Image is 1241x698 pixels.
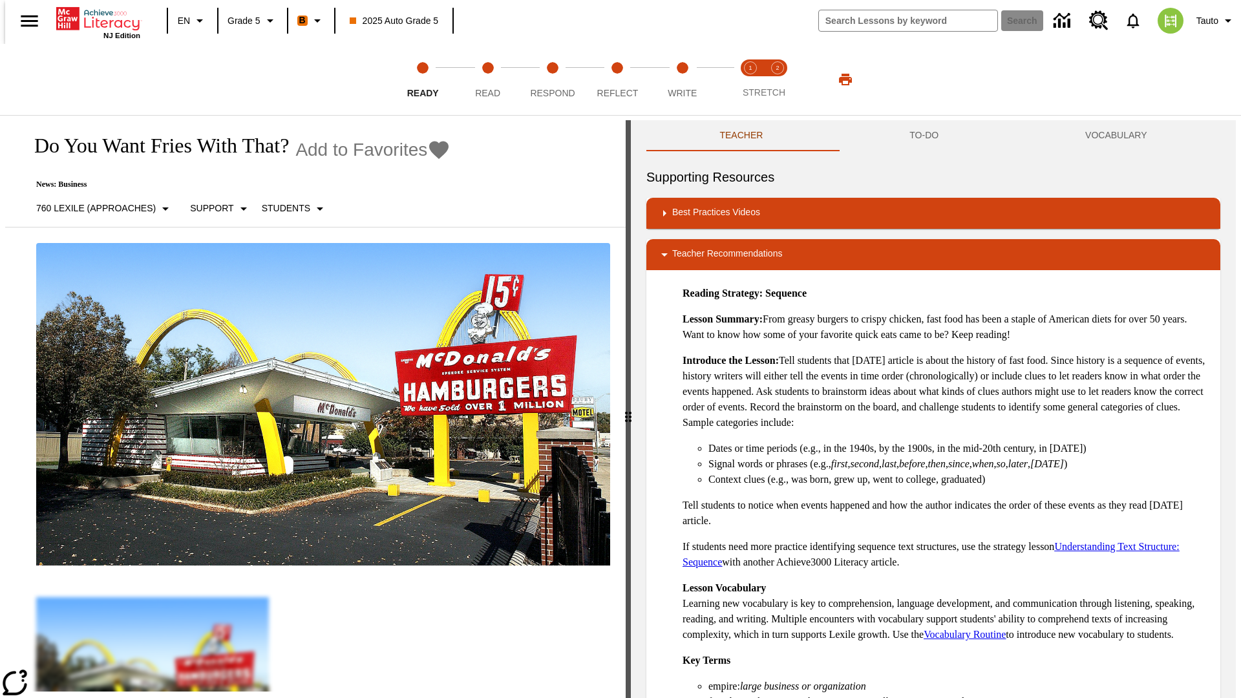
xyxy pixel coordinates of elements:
[21,134,289,158] h1: Do You Want Fries With That?
[178,14,190,28] span: EN
[759,44,796,115] button: Stretch Respond step 2 of 2
[948,458,970,469] em: since
[683,313,763,324] strong: Lesson Summary:
[31,197,178,220] button: Select Lexile, 760 Lexile (Approaches)
[646,239,1220,270] div: Teacher Recommendations
[708,456,1210,472] li: Signal words or phrases (e.g., , , , , , , , , , )
[646,167,1220,187] h6: Supporting Resources
[882,458,896,469] em: last
[385,44,460,115] button: Ready step 1 of 5
[819,10,997,31] input: search field
[683,355,779,366] strong: Introduce the Lesson:
[836,120,1012,151] button: TO-DO
[708,441,1210,456] li: Dates or time periods (e.g., in the 1940s, by the 1900s, in the mid-20th century, in [DATE])
[1008,458,1028,469] em: later
[580,44,655,115] button: Reflect step 4 of 5
[1150,4,1191,37] button: Select a new avatar
[732,44,769,115] button: Stretch Read step 1 of 2
[228,14,260,28] span: Grade 5
[646,120,1220,151] div: Instructional Panel Tabs
[683,539,1210,570] p: If students need more practice identifying sequence text structures, use the strategy lesson with...
[1081,3,1116,38] a: Resource Center, Will open in new tab
[748,65,752,71] text: 1
[190,202,233,215] p: Support
[899,458,925,469] em: before
[645,44,720,115] button: Write step 5 of 5
[851,458,879,469] em: second
[924,629,1006,640] a: Vocabulary Routine
[683,498,1210,529] p: Tell students to notice when events happened and how the author indicates the order of these even...
[103,32,140,39] span: NJ Edition
[475,88,500,98] span: Read
[172,9,213,32] button: Language: EN, Select a language
[36,202,156,215] p: 760 Lexile (Approaches)
[295,138,451,161] button: Add to Favorites - Do You Want Fries With That?
[5,120,626,692] div: reading
[1012,120,1220,151] button: VOCABULARY
[350,14,439,28] span: 2025 Auto Grade 5
[831,458,848,469] em: first
[672,247,782,262] p: Teacher Recommendations
[668,88,697,98] span: Write
[299,12,306,28] span: B
[825,68,866,91] button: Print
[515,44,590,115] button: Respond step 3 of 5
[683,582,766,593] strong: Lesson Vocabulary
[776,65,779,71] text: 2
[292,9,330,32] button: Boost Class color is orange. Change class color
[646,198,1220,229] div: Best Practices Videos
[1158,8,1183,34] img: avatar image
[21,180,451,189] p: News: Business
[683,541,1180,567] a: Understanding Text Structure: Sequence
[743,87,785,98] span: STRETCH
[10,2,48,40] button: Open side menu
[185,197,256,220] button: Scaffolds, Support
[1030,458,1064,469] em: [DATE]
[1046,3,1081,39] a: Data Center
[257,197,333,220] button: Select Student
[36,243,610,566] img: One of the first McDonald's stores, with the iconic red sign and golden arches.
[740,681,866,692] em: large business or organization
[708,472,1210,487] li: Context clues (e.g., was born, grew up, went to college, graduated)
[295,140,427,160] span: Add to Favorites
[928,458,946,469] em: then
[450,44,525,115] button: Read step 2 of 5
[683,655,730,666] strong: Key Terms
[972,458,994,469] em: when
[1191,9,1241,32] button: Profile/Settings
[683,312,1210,343] p: From greasy burgers to crispy chicken, fast food has been a staple of American diets for over 50 ...
[672,206,760,221] p: Best Practices Videos
[222,9,283,32] button: Grade: Grade 5, Select a grade
[407,88,439,98] span: Ready
[708,679,1210,694] li: empire:
[765,288,807,299] strong: Sequence
[683,288,763,299] strong: Reading Strategy:
[626,120,631,698] div: Press Enter or Spacebar and then press right and left arrow keys to move the slider
[262,202,310,215] p: Students
[646,120,836,151] button: Teacher
[683,580,1210,642] p: Learning new vocabulary is key to comprehension, language development, and communication through ...
[530,88,575,98] span: Respond
[56,5,140,39] div: Home
[597,88,639,98] span: Reflect
[1116,4,1150,37] a: Notifications
[631,120,1236,698] div: activity
[1196,14,1218,28] span: Tauto
[683,353,1210,430] p: Tell students that [DATE] article is about the history of fast food. Since history is a sequence ...
[997,458,1006,469] em: so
